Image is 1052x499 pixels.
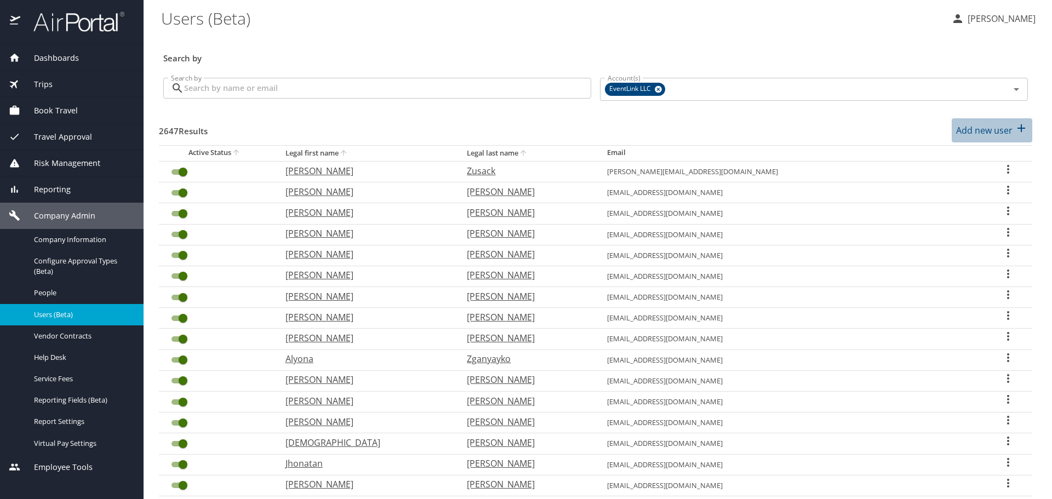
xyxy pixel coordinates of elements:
span: Travel Approval [20,131,92,143]
p: [PERSON_NAME] [467,331,585,345]
button: Add new user [952,118,1032,142]
p: [PERSON_NAME] [467,185,585,198]
button: sort [518,148,529,159]
img: airportal-logo.png [21,11,124,32]
p: [PERSON_NAME] [467,373,585,386]
td: [EMAIL_ADDRESS][DOMAIN_NAME] [598,329,985,349]
span: Reporting Fields (Beta) [34,395,130,405]
p: [PERSON_NAME] [467,227,585,240]
p: [PERSON_NAME] [467,311,585,324]
td: [PERSON_NAME][EMAIL_ADDRESS][DOMAIN_NAME] [598,161,985,182]
p: [PERSON_NAME] [285,290,445,303]
span: Reporting [20,183,71,196]
button: [PERSON_NAME] [947,9,1040,28]
p: Jhonatan [285,457,445,470]
p: [PERSON_NAME] [467,394,585,408]
span: Trips [20,78,53,90]
span: Report Settings [34,416,130,427]
span: Users (Beta) [34,309,130,320]
p: Add new user [956,124,1013,137]
p: [PERSON_NAME] [285,394,445,408]
span: Help Desk [34,352,130,363]
p: [PERSON_NAME] [467,478,585,491]
p: Zusack [467,164,585,177]
span: Risk Management [20,157,100,169]
p: [PERSON_NAME] [285,415,445,428]
td: [EMAIL_ADDRESS][DOMAIN_NAME] [598,287,985,308]
p: [PERSON_NAME] [467,415,585,428]
td: [EMAIL_ADDRESS][DOMAIN_NAME] [598,433,985,454]
th: Legal last name [458,145,598,161]
span: EventLink LLC [605,83,658,95]
p: [PERSON_NAME] [285,311,445,324]
p: [PERSON_NAME] [285,331,445,345]
button: sort [339,148,350,159]
span: Employee Tools [20,461,93,473]
td: [EMAIL_ADDRESS][DOMAIN_NAME] [598,392,985,412]
span: Vendor Contracts [34,331,130,341]
span: Book Travel [20,105,78,117]
p: [PERSON_NAME] [285,164,445,177]
p: [PERSON_NAME] [467,457,585,470]
td: [EMAIL_ADDRESS][DOMAIN_NAME] [598,349,985,370]
button: Open [1009,82,1024,97]
p: [PERSON_NAME] [285,206,445,219]
td: [EMAIL_ADDRESS][DOMAIN_NAME] [598,224,985,245]
span: Configure Approval Types (Beta) [34,256,130,277]
span: People [34,288,130,298]
td: [EMAIL_ADDRESS][DOMAIN_NAME] [598,454,985,475]
td: [EMAIL_ADDRESS][DOMAIN_NAME] [598,475,985,496]
p: Alyona [285,352,445,365]
p: [PERSON_NAME] [467,248,585,261]
p: [PERSON_NAME] [285,373,445,386]
p: [PERSON_NAME] [285,478,445,491]
p: [PERSON_NAME] [285,268,445,282]
span: Company Admin [20,210,95,222]
th: Legal first name [277,145,459,161]
th: Email [598,145,985,161]
div: EventLink LLC [605,83,665,96]
p: [PERSON_NAME] [285,227,445,240]
span: Virtual Pay Settings [34,438,130,449]
span: Company Information [34,234,130,245]
td: [EMAIL_ADDRESS][DOMAIN_NAME] [598,412,985,433]
td: [EMAIL_ADDRESS][DOMAIN_NAME] [598,182,985,203]
h3: Search by [163,45,1028,65]
p: [PERSON_NAME] [285,248,445,261]
p: [PERSON_NAME] [467,268,585,282]
span: Dashboards [20,52,79,64]
p: [PERSON_NAME] [467,206,585,219]
p: [PERSON_NAME] [467,290,585,303]
p: [PERSON_NAME] [285,185,445,198]
th: Active Status [159,145,277,161]
span: Service Fees [34,374,130,384]
td: [EMAIL_ADDRESS][DOMAIN_NAME] [598,203,985,224]
p: [DEMOGRAPHIC_DATA] [285,436,445,449]
td: [EMAIL_ADDRESS][DOMAIN_NAME] [598,245,985,266]
h1: Users (Beta) [161,1,942,35]
button: sort [231,148,242,158]
td: [EMAIL_ADDRESS][DOMAIN_NAME] [598,266,985,286]
p: [PERSON_NAME] [964,12,1036,25]
td: [EMAIL_ADDRESS][DOMAIN_NAME] [598,370,985,391]
input: Search by name or email [184,78,591,99]
img: icon-airportal.png [10,11,21,32]
p: [PERSON_NAME] [467,436,585,449]
td: [EMAIL_ADDRESS][DOMAIN_NAME] [598,308,985,329]
p: Zganyayko [467,352,585,365]
h3: 2647 Results [159,118,208,137]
